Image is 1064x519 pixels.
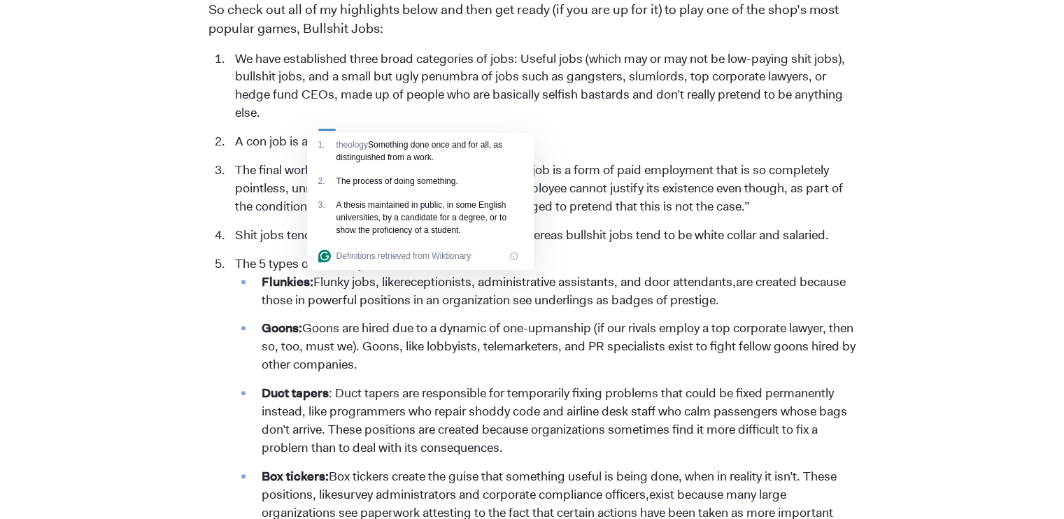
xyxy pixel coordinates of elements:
li: The final working definition of bullshit jobs: “A bullshit job is a form of paid employment that ... [228,162,856,216]
li: Goons are hired due to a dynamic of one-upmanship (if our rivals employ a top corporate lawyer, t... [255,320,856,374]
span: survey administrators and corporate compliance officers, [337,486,649,503]
strong: Goons: [262,320,302,336]
p: So check out all of my highlights below and then get ready (if you are up for it) to play one of ... [208,1,856,38]
strong: Duct tapers [262,385,329,401]
li: We have established three broad categories of jobs: Useful jobs (which may or may not be low-payi... [228,50,856,123]
span: receptionists, administrative assistants, and door attendants, [400,273,736,290]
strong: Box tickers: [262,468,329,485]
li: : Duct tapers are responsible for temporarily fixing problems that could be fixed permanently ins... [255,385,856,457]
li: Shit jobs tend to be blue collar and pay by the hour, whereas bullshit jobs tend to be white coll... [228,227,856,245]
li: Flunky jobs, like are created because those in powerful positions in an organization see underlin... [255,273,856,310]
strong: Flunkies: [262,273,313,290]
li: A con job is an act, not a profession. [228,133,856,151]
